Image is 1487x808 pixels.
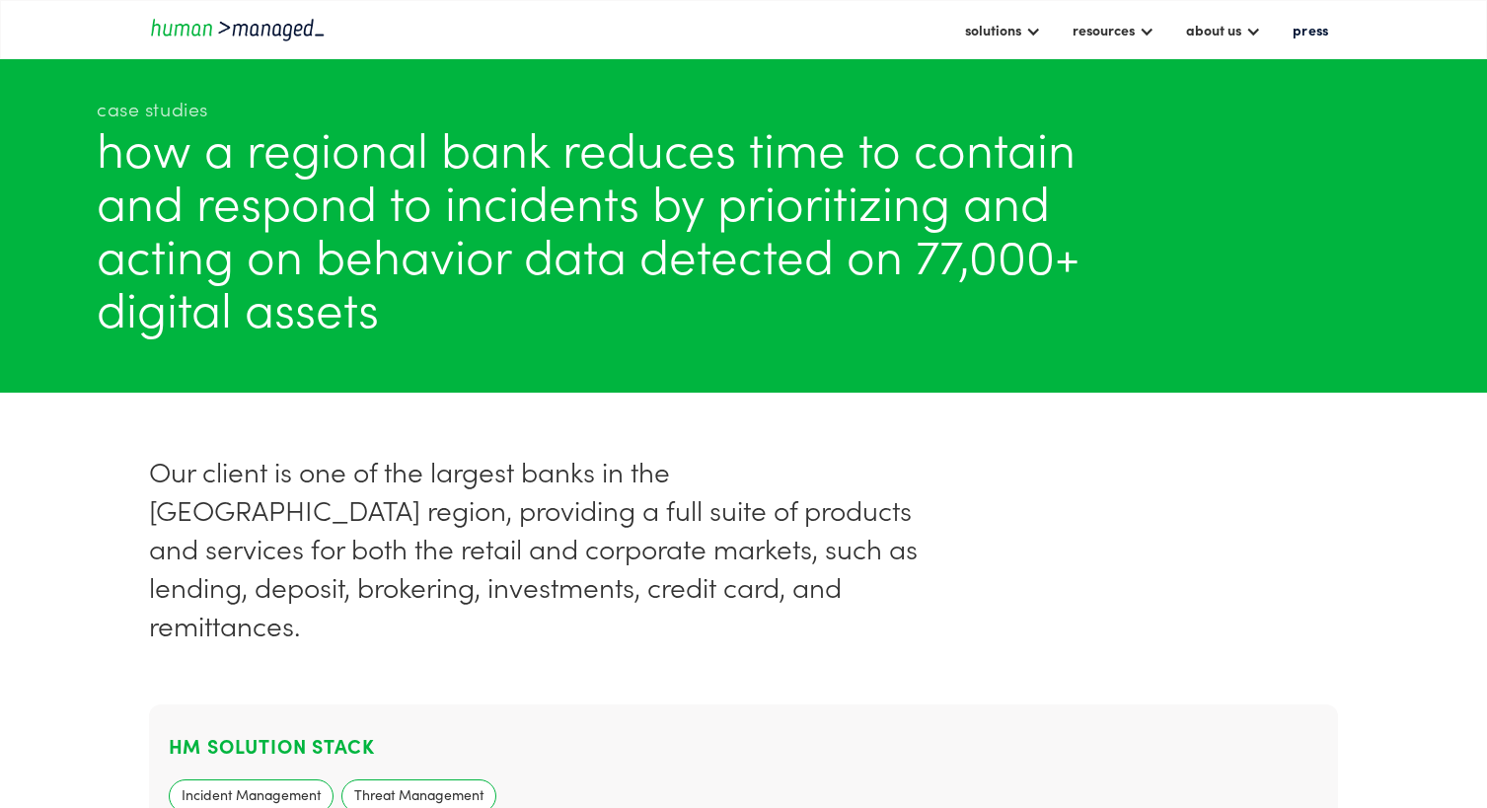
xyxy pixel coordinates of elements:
p: Our client is one of the largest banks in the [GEOGRAPHIC_DATA] region, providing a full suite of... [149,452,931,645]
div: Incident Management [182,784,321,804]
div: solutions [965,18,1021,41]
a: home [149,16,327,42]
a: press [1283,13,1338,46]
div: solutions [955,13,1051,46]
div: about us [1186,18,1241,41]
div: resources [1063,13,1164,46]
div: about us [1176,13,1271,46]
a: case studies [97,99,208,118]
div: resources [1073,18,1135,41]
h4: HM Solution Stack [169,734,375,758]
h1: How a regional bank reduces time to contain and respond to incidents by prioritizing and acting o... [97,120,1132,333]
div: Threat Management [354,784,483,804]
